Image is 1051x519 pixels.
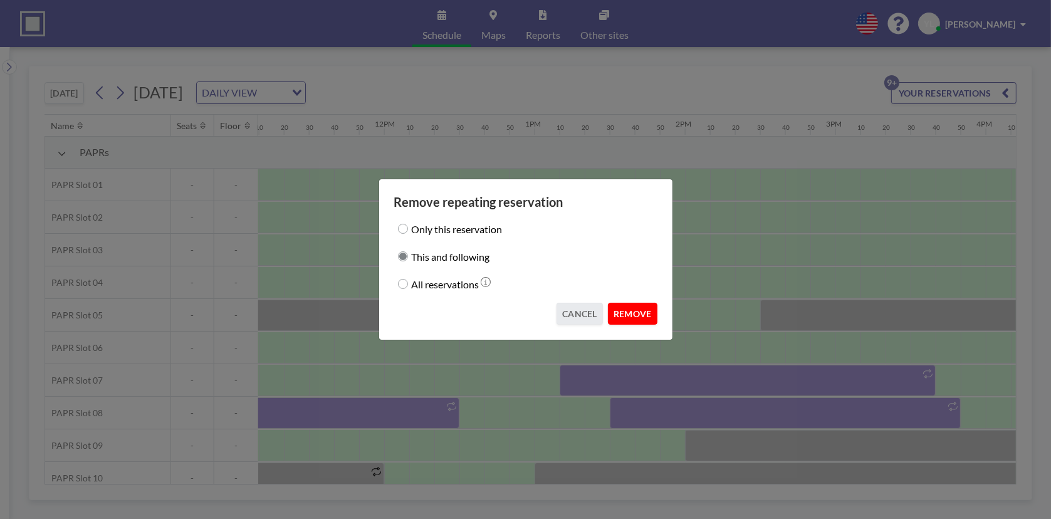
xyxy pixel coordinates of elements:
[394,194,657,210] h3: Remove repeating reservation
[412,275,479,293] label: All reservations
[557,303,603,325] button: CANCEL
[412,248,490,265] label: This and following
[608,303,657,325] button: REMOVE
[412,220,503,238] label: Only this reservation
